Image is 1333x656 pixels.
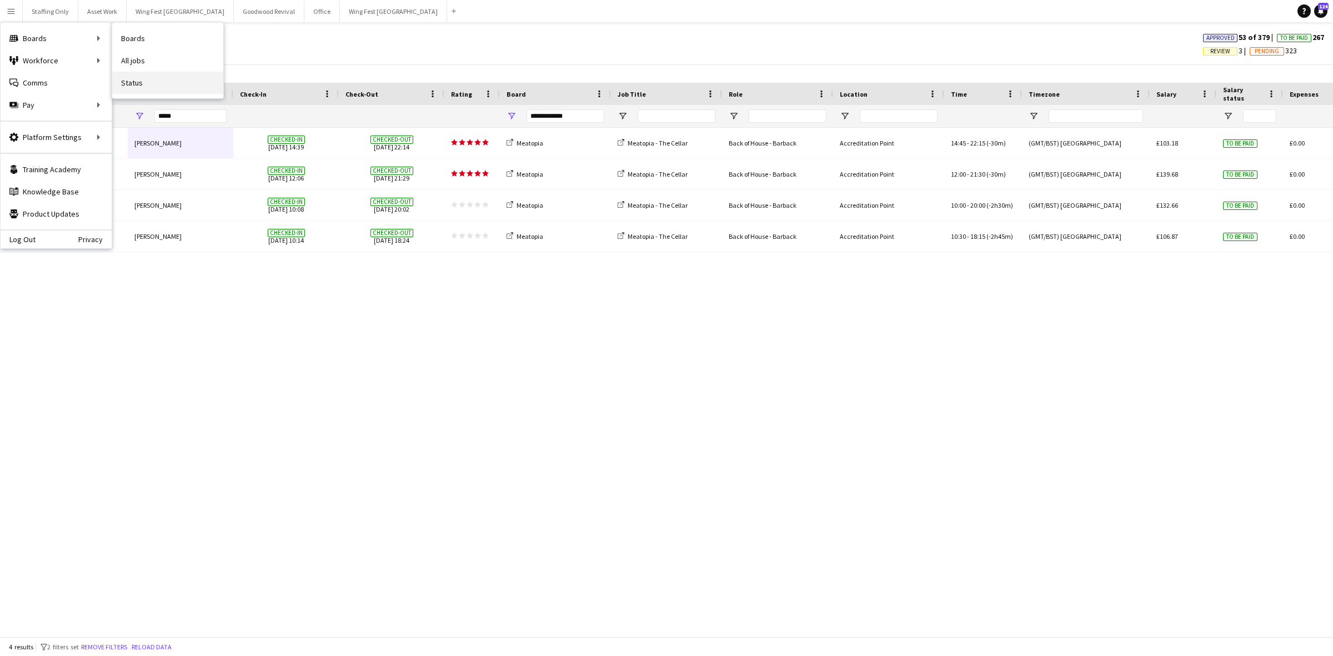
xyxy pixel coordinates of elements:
[240,221,332,252] span: [DATE] 10:14
[618,90,646,98] span: Job Title
[1156,139,1178,147] span: £103.18
[833,221,944,252] div: Accreditation Point
[967,201,969,209] span: -
[1,27,112,49] div: Boards
[1290,139,1305,147] span: £0.00
[507,90,526,98] span: Board
[1223,171,1257,179] span: To be paid
[833,128,944,158] div: Accreditation Point
[517,139,543,147] span: Meatopia
[618,232,688,241] a: Meatopia - The Cellar
[1314,4,1327,18] a: 124
[134,111,144,121] button: Open Filter Menu
[951,232,966,241] span: 10:30
[722,128,833,158] div: Back of House - Barback
[986,170,1006,178] span: (-30m)
[638,109,715,123] input: Job Title Filter Input
[1,72,112,94] a: Comms
[1290,90,1319,98] span: Expenses
[345,128,438,158] span: [DATE] 22:14
[127,1,234,22] button: Wing Fest [GEOGRAPHIC_DATA]
[628,232,688,241] span: Meatopia - The Cellar
[967,170,969,178] span: -
[833,190,944,221] div: Accreditation Point
[722,190,833,221] div: Back of House - Barback
[129,641,174,653] button: Reload data
[234,1,304,22] button: Goodwood Revival
[1255,48,1279,55] span: Pending
[1022,128,1150,158] div: (GMT/BST) [GEOGRAPHIC_DATA]
[240,128,332,158] span: [DATE] 14:39
[951,170,966,178] span: 12:00
[840,90,868,98] span: Location
[1280,34,1308,42] span: To Be Paid
[1223,86,1263,102] span: Salary status
[128,221,233,252] div: [PERSON_NAME]
[78,235,112,244] a: Privacy
[1022,190,1150,221] div: (GMT/BST) [GEOGRAPHIC_DATA]
[1029,111,1039,121] button: Open Filter Menu
[79,641,129,653] button: Remove filters
[507,232,543,241] a: Meatopia
[970,170,985,178] span: 21:30
[970,232,985,241] span: 18:15
[1290,170,1305,178] span: £0.00
[23,1,78,22] button: Staffing Only
[154,109,227,123] input: Name Filter Input
[1250,46,1297,56] span: 323
[1156,170,1178,178] span: £139.68
[370,229,413,237] span: Checked-out
[517,201,543,209] span: Meatopia
[268,167,305,175] span: Checked-in
[1223,233,1257,241] span: To be paid
[1223,139,1257,148] span: To be paid
[1049,109,1143,123] input: Timezone Filter Input
[370,167,413,175] span: Checked-out
[1203,46,1250,56] span: 3
[1,181,112,203] a: Knowledge Base
[749,109,826,123] input: Role Filter Input
[986,201,1013,209] span: (-2h30m)
[840,111,850,121] button: Open Filter Menu
[78,1,127,22] button: Asset Work
[268,136,305,144] span: Checked-in
[1290,232,1305,241] span: £0.00
[1,49,112,72] div: Workforce
[240,159,332,189] span: [DATE] 12:06
[1206,34,1235,42] span: Approved
[240,90,267,98] span: Check-In
[128,190,233,221] div: [PERSON_NAME]
[345,221,438,252] span: [DATE] 18:24
[240,190,332,221] span: [DATE] 10:08
[860,109,938,123] input: Location Filter Input
[833,159,944,189] div: Accreditation Point
[1243,109,1276,123] input: Salary status Filter Input
[1,126,112,148] div: Platform Settings
[517,170,543,178] span: Meatopia
[618,111,628,121] button: Open Filter Menu
[986,139,1006,147] span: (-30m)
[268,229,305,237] span: Checked-in
[1029,90,1060,98] span: Timezone
[1022,221,1150,252] div: (GMT/BST) [GEOGRAPHIC_DATA]
[951,201,966,209] span: 10:00
[1210,48,1230,55] span: Review
[628,170,688,178] span: Meatopia - The Cellar
[370,136,413,144] span: Checked-out
[1223,111,1233,121] button: Open Filter Menu
[1277,32,1324,42] span: 267
[1,203,112,225] a: Product Updates
[967,232,969,241] span: -
[722,159,833,189] div: Back of House - Barback
[507,201,543,209] a: Meatopia
[1022,159,1150,189] div: (GMT/BST) [GEOGRAPHIC_DATA]
[112,72,223,94] a: Status
[507,139,543,147] a: Meatopia
[1318,3,1329,10] span: 124
[370,198,413,206] span: Checked-out
[345,190,438,221] span: [DATE] 20:02
[345,90,378,98] span: Check-Out
[618,170,688,178] a: Meatopia - The Cellar
[729,111,739,121] button: Open Filter Menu
[970,201,985,209] span: 20:00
